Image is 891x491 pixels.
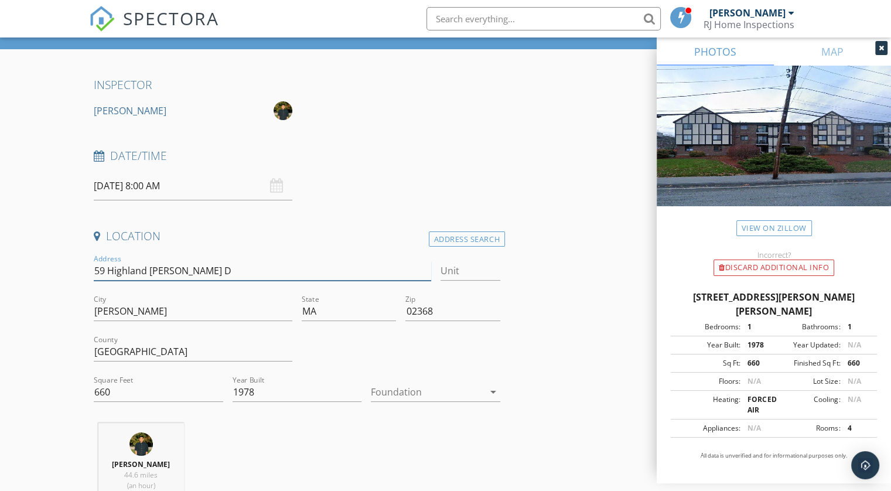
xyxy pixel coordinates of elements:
[94,101,166,120] div: [PERSON_NAME]
[426,7,661,30] input: Search everything...
[747,423,761,433] span: N/A
[740,358,774,369] div: 660
[847,340,861,350] span: N/A
[740,394,774,415] div: FORCED AIR
[123,6,219,30] span: SPECTORA
[127,480,155,490] span: (an hour)
[774,423,840,434] div: Rooms:
[736,220,812,236] a: View on Zillow
[89,16,219,40] a: SPECTORA
[714,260,834,276] div: Discard Additional info
[774,358,840,369] div: Finished Sq Ft:
[129,432,153,456] img: dsc00555edit.jpg
[657,66,891,234] img: streetview
[740,322,774,332] div: 1
[840,423,873,434] div: 4
[674,340,740,350] div: Year Built:
[671,290,877,318] div: [STREET_ADDRESS][PERSON_NAME][PERSON_NAME]
[709,7,786,19] div: [PERSON_NAME]
[94,229,500,244] h4: Location
[671,452,877,460] p: All data is unverified and for informational purposes only.
[674,394,740,415] div: Heating:
[89,6,115,32] img: The Best Home Inspection Software - Spectora
[840,322,873,332] div: 1
[740,340,774,350] div: 1978
[847,394,861,404] span: N/A
[274,101,292,120] img: dsc00555edit.jpg
[704,19,794,30] div: RJ Home Inspections
[124,470,158,480] span: 44.6 miles
[674,322,740,332] div: Bedrooms:
[674,358,740,369] div: Sq Ft:
[94,77,500,93] h4: INSPECTOR
[851,451,879,479] div: Open Intercom Messenger
[657,250,891,260] div: Incorrect?
[94,148,500,163] h4: Date/Time
[112,459,170,469] strong: [PERSON_NAME]
[94,172,292,200] input: Select date
[674,376,740,387] div: Floors:
[674,423,740,434] div: Appliances:
[747,376,761,386] span: N/A
[840,358,873,369] div: 660
[774,37,891,66] a: MAP
[774,376,840,387] div: Lot Size:
[486,385,500,399] i: arrow_drop_down
[774,340,840,350] div: Year Updated:
[657,37,774,66] a: PHOTOS
[847,376,861,386] span: N/A
[429,231,505,247] div: Address Search
[774,322,840,332] div: Bathrooms:
[97,19,356,40] h1: New Inspection
[774,394,840,415] div: Cooling:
